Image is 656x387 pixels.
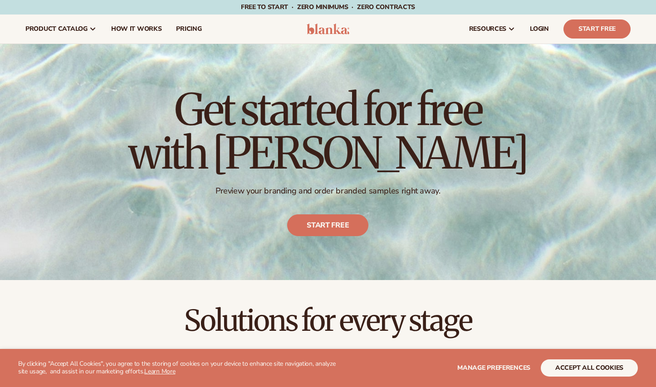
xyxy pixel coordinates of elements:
p: By clicking "Accept All Cookies", you agree to the storing of cookies on your device to enhance s... [18,360,344,376]
a: Start Free [563,19,631,39]
a: LOGIN [523,15,556,44]
h1: Get started for free with [PERSON_NAME] [128,88,528,175]
span: Free to start · ZERO minimums · ZERO contracts [241,3,415,11]
a: Learn More [144,367,175,376]
button: accept all cookies [541,359,638,377]
a: Start free [288,214,369,236]
span: product catalog [25,25,88,33]
a: pricing [169,15,209,44]
span: pricing [176,25,201,33]
img: logo [307,24,350,34]
button: Manage preferences [457,359,530,377]
span: LOGIN [530,25,549,33]
p: Preview your branding and order branded samples right away. [128,186,528,196]
h2: Solutions for every stage [25,305,631,336]
a: product catalog [18,15,104,44]
span: How It Works [111,25,162,33]
span: Manage preferences [457,363,530,372]
span: resources [469,25,506,33]
a: resources [462,15,523,44]
a: How It Works [104,15,169,44]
